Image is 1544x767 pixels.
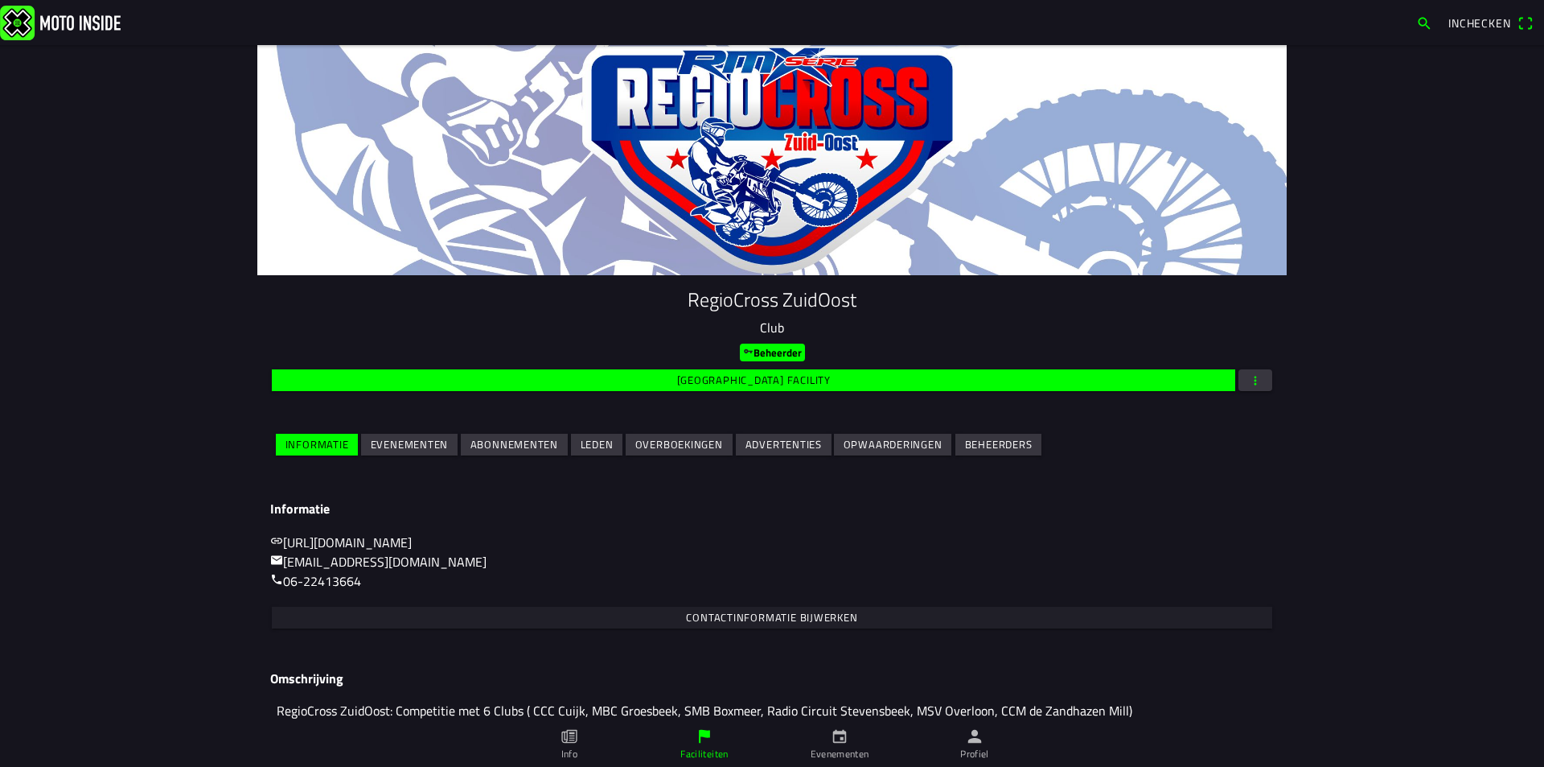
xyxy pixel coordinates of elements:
ion-button: [GEOGRAPHIC_DATA] facility [272,369,1235,391]
ion-label: Profiel [960,747,989,761]
a: Incheckenqr scanner [1440,9,1541,36]
ion-button: Opwaarderingen [834,434,951,456]
a: search [1408,9,1440,36]
ion-icon: calendar [831,728,848,745]
ion-icon: call [270,573,283,586]
ion-button: Contactinformatie bijwerken [272,607,1272,629]
ion-label: Info [561,747,577,761]
textarea: RegioCross ZuidOost: Competitie met 6 Clubs ( CCC Cuijk, MBC Groesbeek, SMB Boxmeer, Radio Circui... [270,693,1274,748]
a: mail[EMAIL_ADDRESS][DOMAIN_NAME] [270,552,487,571]
ion-icon: paper [561,728,578,745]
h1: RegioCross ZuidOost [270,288,1274,311]
ion-icon: key [743,346,754,357]
ion-icon: mail [270,554,283,567]
ion-button: Beheerders [955,434,1041,456]
span: Inchecken [1448,14,1511,31]
a: call06-22413664 [270,571,361,591]
ion-label: Faciliteiten [680,747,728,761]
ion-button: Evenementen [361,434,458,456]
ion-button: Advertenties [736,434,832,456]
h3: Omschrijving [270,671,1274,687]
ion-label: Evenementen [811,747,869,761]
ion-button: Informatie [276,434,358,456]
ion-icon: link [270,534,283,547]
ion-icon: person [966,728,983,745]
ion-badge: Beheerder [740,344,805,361]
ion-button: Abonnementen [461,434,568,456]
p: Club [270,318,1274,337]
h3: Informatie [270,501,1274,517]
a: link[URL][DOMAIN_NAME] [270,533,412,552]
ion-icon: flag [696,728,713,745]
ion-button: Leden [571,434,622,456]
ion-button: Overboekingen [626,434,733,456]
